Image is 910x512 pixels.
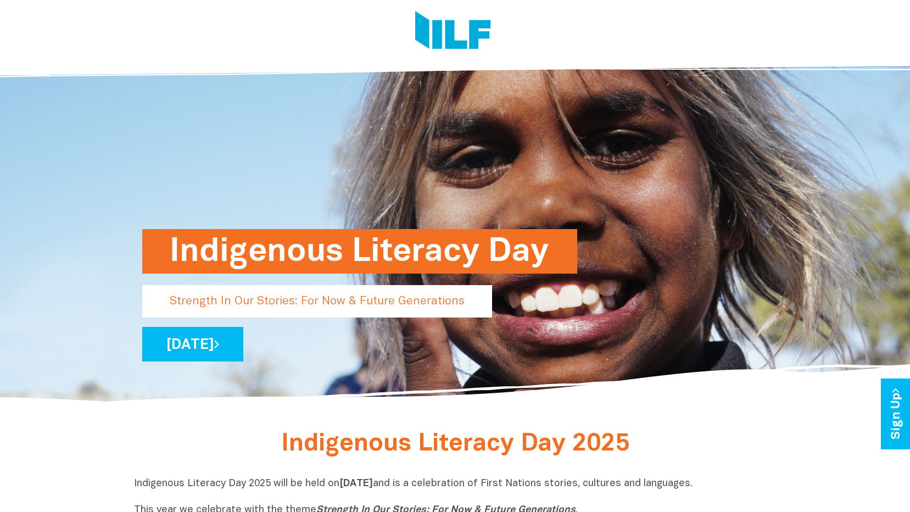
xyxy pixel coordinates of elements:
b: [DATE] [339,479,373,488]
img: Logo [415,11,491,52]
a: [DATE] [142,327,243,361]
h1: Indigenous Literacy Day [170,229,550,274]
p: Strength In Our Stories: For Now & Future Generations [142,285,492,318]
span: Indigenous Literacy Day 2025 [281,433,629,455]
